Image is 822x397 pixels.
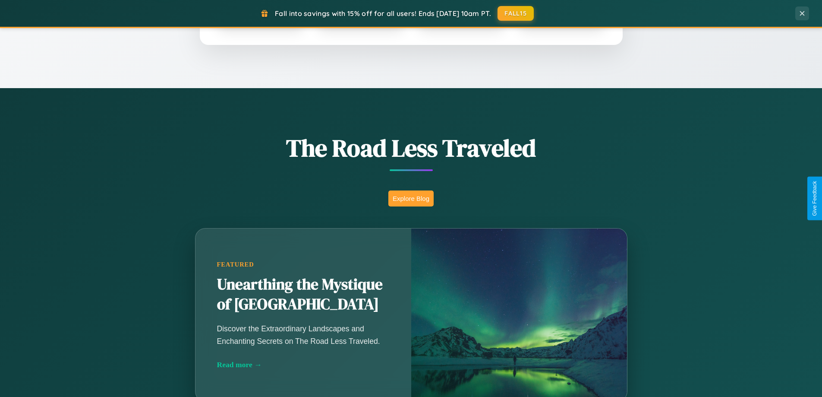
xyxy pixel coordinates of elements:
h1: The Road Less Traveled [152,131,670,165]
span: Fall into savings with 15% off for all users! Ends [DATE] 10am PT. [275,9,491,18]
p: Discover the Extraordinary Landscapes and Enchanting Secrets on The Road Less Traveled. [217,323,390,347]
div: Read more → [217,360,390,369]
h2: Unearthing the Mystique of [GEOGRAPHIC_DATA] [217,275,390,314]
div: Featured [217,261,390,268]
div: Give Feedback [812,181,818,216]
button: Explore Blog [388,191,434,206]
button: FALL15 [498,6,534,21]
